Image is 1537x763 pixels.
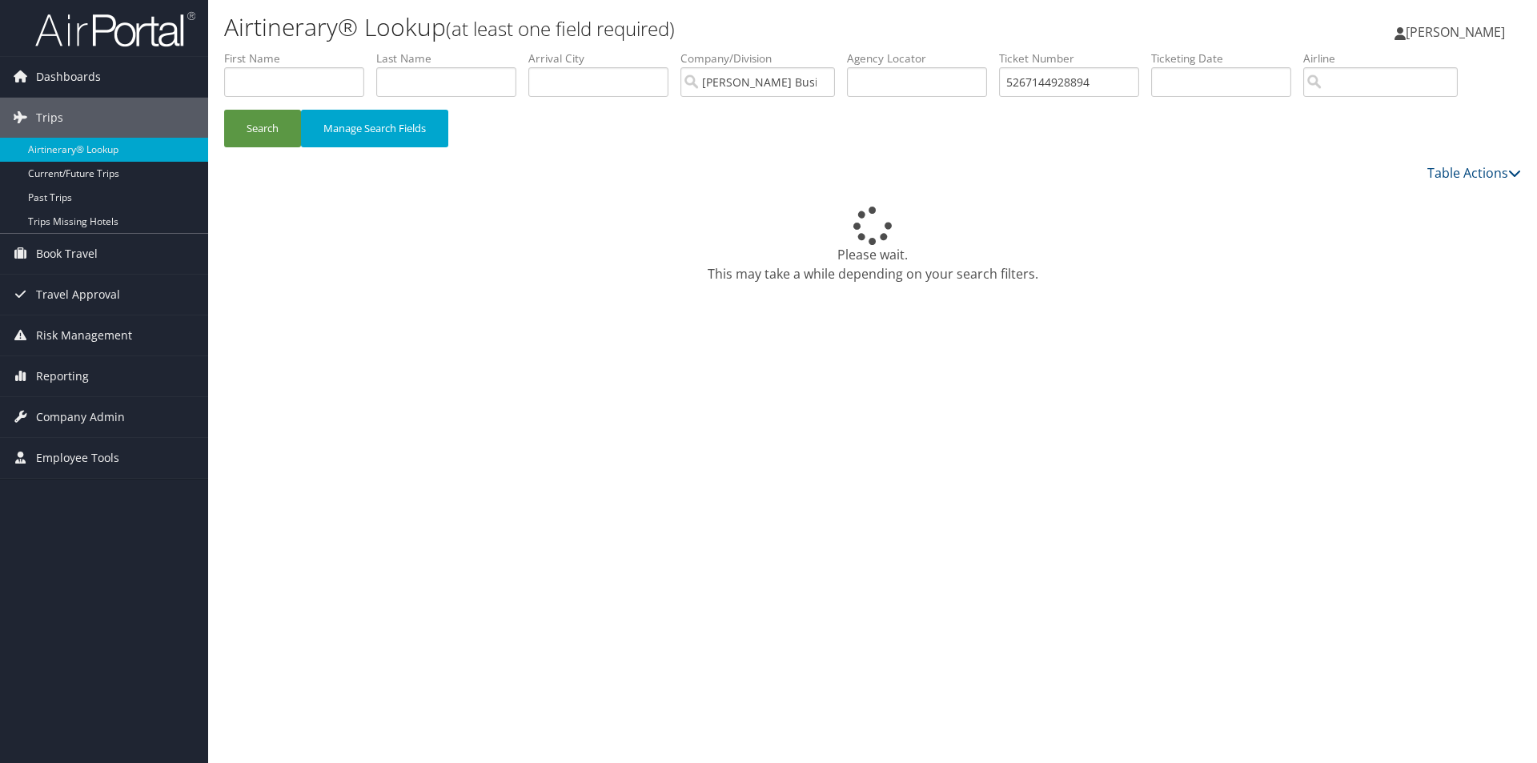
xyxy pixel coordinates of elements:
div: Please wait. This may take a while depending on your search filters. [224,207,1521,283]
label: First Name [224,50,376,66]
label: Last Name [376,50,528,66]
label: Ticket Number [999,50,1151,66]
label: Agency Locator [847,50,999,66]
span: Book Travel [36,234,98,274]
label: Airline [1303,50,1470,66]
span: Dashboards [36,57,101,97]
span: Travel Approval [36,275,120,315]
img: airportal-logo.png [35,10,195,48]
span: Company Admin [36,397,125,437]
span: Risk Management [36,315,132,355]
span: Trips [36,98,63,138]
span: [PERSON_NAME] [1406,23,1505,41]
label: Ticketing Date [1151,50,1303,66]
small: (at least one field required) [446,15,675,42]
button: Manage Search Fields [301,110,448,147]
h1: Airtinerary® Lookup [224,10,1089,44]
label: Arrival City [528,50,680,66]
label: Company/Division [680,50,847,66]
a: Table Actions [1427,164,1521,182]
span: Employee Tools [36,438,119,478]
span: Reporting [36,356,89,396]
button: Search [224,110,301,147]
a: [PERSON_NAME] [1395,8,1521,56]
